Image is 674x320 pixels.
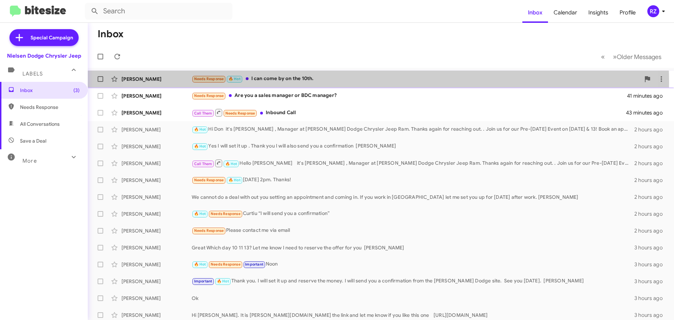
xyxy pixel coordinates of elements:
[121,295,192,302] div: [PERSON_NAME]
[634,295,668,302] div: 3 hours ago
[121,278,192,285] div: [PERSON_NAME]
[634,126,668,133] div: 2 hours ago
[194,93,224,98] span: Needs Response
[613,52,617,61] span: »
[192,125,634,133] div: Hi Don it's [PERSON_NAME] , Manager at [PERSON_NAME] Dodge Chrysler Jeep Ram. Thanks again for re...
[192,277,634,285] div: Thank you. I will set it up and reserve the money. I will send you a confirmation from the [PERSO...
[121,160,192,167] div: [PERSON_NAME]
[192,227,634,235] div: Please contact me via email
[194,77,224,81] span: Needs Response
[194,144,206,149] span: 🔥 Hot
[627,92,668,99] div: 41 minutes ago
[192,75,640,83] div: I can come by on the 10th.
[617,53,661,61] span: Older Messages
[194,178,224,182] span: Needs Response
[192,244,634,251] div: Great Which day 10 11 13? Let me know I need to reserve the offer for you [PERSON_NAME]
[121,244,192,251] div: [PERSON_NAME]
[192,260,634,268] div: Noon
[20,137,46,144] span: Save a Deal
[634,227,668,234] div: 2 hours ago
[98,28,124,40] h1: Inbox
[194,127,206,132] span: 🔥 Hot
[121,210,192,217] div: [PERSON_NAME]
[121,76,192,83] div: [PERSON_NAME]
[85,3,232,20] input: Search
[634,244,668,251] div: 3 hours ago
[217,279,229,283] span: 🔥 Hot
[20,104,80,111] span: Needs Response
[121,143,192,150] div: [PERSON_NAME]
[634,160,668,167] div: 2 hours ago
[634,210,668,217] div: 2 hours ago
[634,177,668,184] div: 2 hours ago
[194,162,212,166] span: Call Them
[22,158,37,164] span: More
[121,177,192,184] div: [PERSON_NAME]
[597,50,609,64] button: Previous
[20,120,60,128] span: All Conversations
[626,109,668,116] div: 43 minutes ago
[548,2,583,23] a: Calendar
[194,211,206,216] span: 🔥 Hot
[192,108,626,117] div: Inbound Call
[245,262,263,267] span: Important
[73,87,80,94] span: (3)
[20,87,80,94] span: Inbox
[192,92,627,100] div: Are you a sales manager or BDC manager?
[192,176,634,184] div: [DATE] 2pm. Thanks!
[7,52,81,59] div: Nielsen Dodge Chrysler Jeep
[121,194,192,201] div: [PERSON_NAME]
[192,295,634,302] div: Ok
[634,312,668,319] div: 3 hours ago
[225,162,237,166] span: 🔥 Hot
[192,194,634,201] div: We cannot do a deal with out you setting an appointment and coming in. If you work in [GEOGRAPHIC...
[22,71,43,77] span: Labels
[192,210,634,218] div: Curtiu “I will send you a confirmation”
[229,178,240,182] span: 🔥 Hot
[121,109,192,116] div: [PERSON_NAME]
[634,261,668,268] div: 3 hours ago
[194,279,212,283] span: Important
[634,278,668,285] div: 3 hours ago
[614,2,641,23] a: Profile
[211,211,240,216] span: Needs Response
[31,34,73,41] span: Special Campaign
[601,52,605,61] span: «
[522,2,548,23] a: Inbox
[634,143,668,150] div: 2 hours ago
[121,261,192,268] div: [PERSON_NAME]
[229,77,240,81] span: 🔥 Hot
[192,159,634,168] div: Hello [PERSON_NAME] it's [PERSON_NAME] , Manager at [PERSON_NAME] Dodge Chrysler Jeep Ram. Thanks...
[597,50,666,64] nav: Page navigation example
[583,2,614,23] a: Insights
[121,126,192,133] div: [PERSON_NAME]
[192,312,634,319] div: Hi [PERSON_NAME]. It is [PERSON_NAME][DOMAIN_NAME] the link and let me know if you like this one ...
[641,5,666,17] button: RZ
[194,111,212,116] span: Call Them
[9,29,79,46] a: Special Campaign
[194,262,206,267] span: 🔥 Hot
[121,312,192,319] div: [PERSON_NAME]
[647,5,659,17] div: RZ
[192,142,634,150] div: Yes I will set it up . Thank you I will also send you a confirmation [PERSON_NAME]
[211,262,240,267] span: Needs Response
[609,50,666,64] button: Next
[121,227,192,234] div: [PERSON_NAME]
[634,194,668,201] div: 2 hours ago
[225,111,255,116] span: Needs Response
[121,92,192,99] div: [PERSON_NAME]
[194,228,224,233] span: Needs Response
